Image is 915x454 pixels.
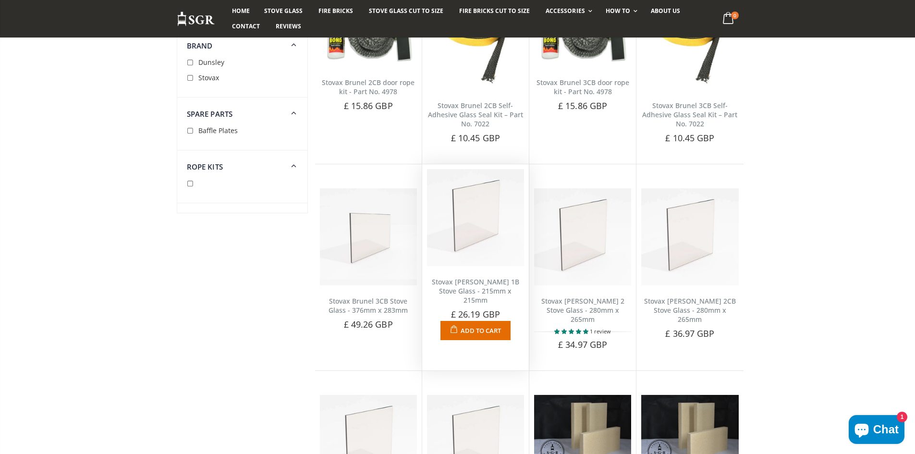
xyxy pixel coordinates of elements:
[451,132,500,144] span: £ 10.45 GBP
[187,162,223,172] span: Rope Kits
[198,58,224,67] span: Dunsley
[344,319,393,330] span: £ 49.26 GBP
[534,188,631,285] img: Stovax Brunel MK2 stove glass
[177,11,215,27] img: Stove Glass Replacement
[320,188,417,285] img: Stovax Brunel 3CB Stove Glass
[276,22,301,30] span: Reviews
[598,3,642,19] a: How To
[268,19,308,34] a: Reviews
[546,7,585,15] span: Accessories
[257,3,310,19] a: Stove Glass
[651,7,680,15] span: About us
[846,415,907,446] inbox-online-store-chat: Shopify online store chat
[369,7,443,15] span: Stove Glass Cut To Size
[311,3,360,19] a: Fire Bricks
[264,7,303,15] span: Stove Glass
[642,101,737,128] a: Stovax Brunel 3CB Self-Adhesive Glass Seal Kit – Part No. 7022
[665,328,714,339] span: £ 36.97 GBP
[452,3,537,19] a: Fire Bricks Cut To Size
[187,109,233,119] span: Spare Parts
[232,7,250,15] span: Home
[187,41,213,50] span: Brand
[665,132,714,144] span: £ 10.45 GBP
[461,326,501,335] span: Add to Cart
[459,7,530,15] span: Fire Bricks Cut To Size
[198,73,219,82] span: Stovax
[558,100,607,111] span: £ 15.86 GBP
[322,78,415,96] a: Stovax Brunel 2CB door rope kit - Part No. 4978
[541,296,624,324] a: Stovax [PERSON_NAME] 2 Stove Glass - 280mm x 265mm
[641,188,738,285] img: Stovax Brunel MK2 stove glass
[558,339,607,350] span: £ 34.97 GBP
[427,169,524,266] img: Stovax Brunel Mk 1B Stove Glass
[198,126,238,135] span: Baffle Plates
[432,277,519,305] a: Stovax [PERSON_NAME] 1B Stove Glass - 215mm x 215mm
[719,10,738,28] a: 0
[644,296,736,324] a: Stovax [PERSON_NAME] 2CB Stove Glass - 280mm x 265mm
[537,78,629,96] a: Stovax Brunel 3CB door rope kit - Part No. 4978
[590,328,611,335] span: 1 review
[362,3,451,19] a: Stove Glass Cut To Size
[225,3,257,19] a: Home
[329,296,408,315] a: Stovax Brunel 3CB Stove Glass - 376mm x 283mm
[554,328,590,335] span: 5.00 stars
[606,7,630,15] span: How To
[344,100,393,111] span: £ 15.86 GBP
[318,7,353,15] span: Fire Bricks
[731,12,739,19] span: 0
[232,22,260,30] span: Contact
[538,3,597,19] a: Accessories
[644,3,687,19] a: About us
[225,19,267,34] a: Contact
[451,308,500,320] span: £ 26.19 GBP
[428,101,523,128] a: Stovax Brunel 2CB Self-Adhesive Glass Seal Kit – Part No. 7022
[440,321,510,340] button: Add to Cart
